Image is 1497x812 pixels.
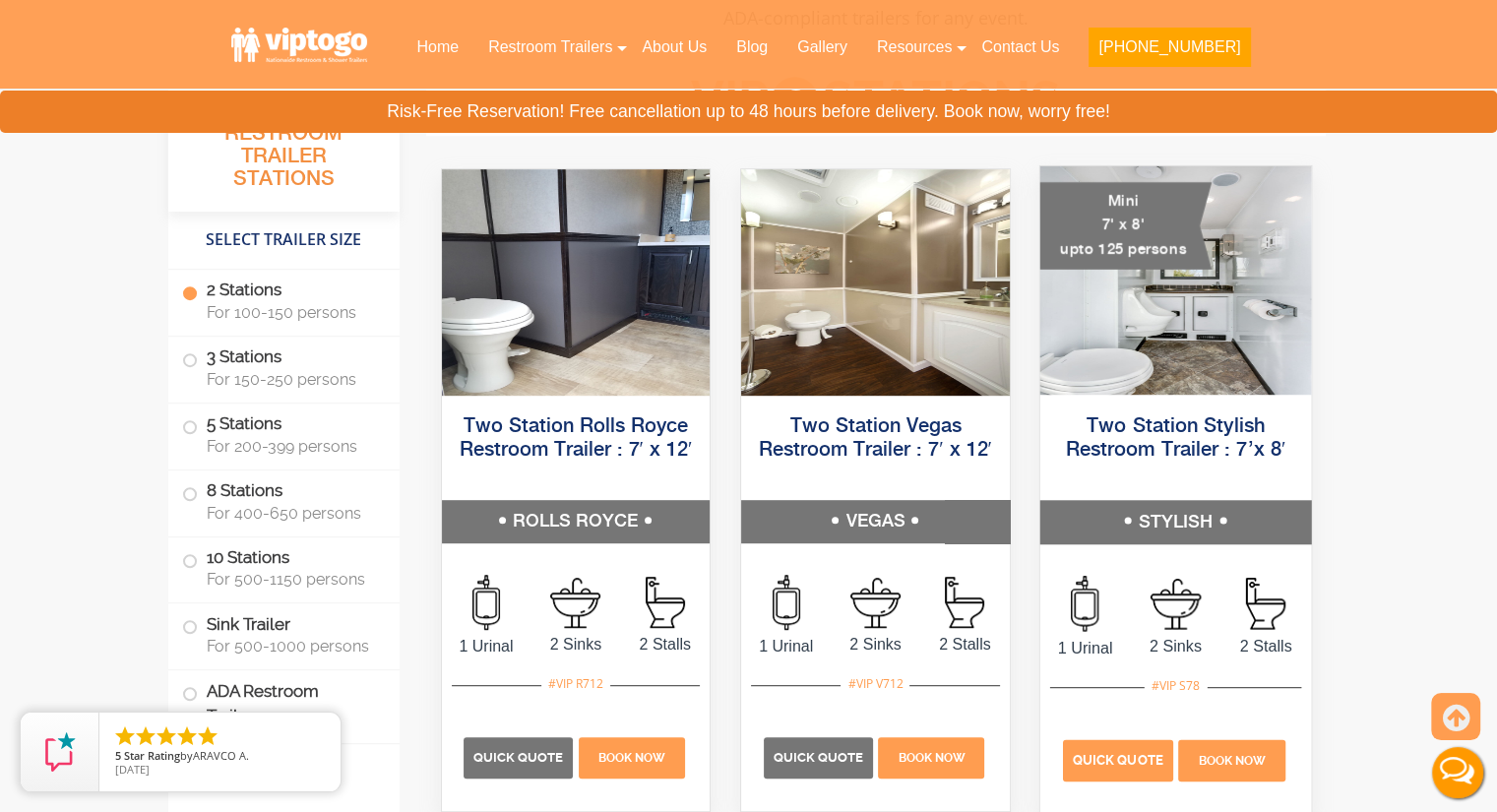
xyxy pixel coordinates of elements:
[1150,578,1201,629] img: an icon of sink
[576,748,687,765] a: Book Now
[182,670,386,737] label: ADA Restroom Trailers
[831,633,920,656] span: 2 Sinks
[113,724,137,748] li: 
[1039,636,1130,659] span: 1 Urinal
[182,404,386,465] label: 5 Stations
[134,724,157,748] li: 
[473,750,563,765] span: Quick Quote
[1176,751,1288,768] a: Book Now
[1065,415,1285,460] a: Two Station Stylish Restroom Trailer : 7’x 8′
[1039,500,1310,543] h5: STYLISH
[193,748,249,763] span: ARAVCO A.
[1130,634,1220,657] span: 2 Sinks
[124,748,180,763] span: Star Rating
[764,748,876,765] a: Quick Quote
[207,370,376,389] span: For 150-250 persons
[1039,166,1310,395] img: A mini restroom trailer with two separate stations and separate doors for males and females
[530,633,620,656] span: 2 Sinks
[115,748,121,763] span: 5
[620,633,710,656] span: 2 Stalls
[898,751,965,765] span: Book Now
[862,26,967,69] a: Resources
[550,578,600,628] img: an icon of sink
[473,26,627,69] a: Restroom Trailers
[1063,751,1176,768] a: Quick Quote
[402,26,473,69] a: Home
[207,504,376,523] span: For 400-650 persons
[207,437,376,456] span: For 200-399 persons
[1198,754,1266,768] span: Book Now
[155,724,178,748] li: 
[182,270,386,331] label: 2 Stations
[459,416,692,461] a: Two Station Rolls Royce Restroom Trailer : 7′ x 12′
[876,748,987,765] a: Book Now
[168,221,400,259] h4: Select Trailer Size
[841,671,909,697] div: #VIP V712
[168,94,400,212] h3: All Portable Restroom Trailer Stations
[627,26,721,69] a: About Us
[741,500,1010,543] h5: VEGAS
[541,671,610,697] div: #VIP R712
[207,303,376,322] span: For 100-150 persons
[1089,28,1250,67] button: [PHONE_NUMBER]
[1039,182,1211,270] div: Mini 7' x 8' upto 125 persons
[646,577,685,628] img: an icon of stall
[1073,753,1163,768] span: Quick Quote
[115,750,325,764] span: by
[1144,673,1207,699] div: #VIP S78
[207,637,376,656] span: For 500-1000 persons
[442,500,711,543] h5: ROLLS ROYCE
[1071,576,1098,632] img: an icon of urinal
[182,537,386,598] label: 10 Stations
[920,633,1010,656] span: 2 Stalls
[1220,634,1311,657] span: 2 Stalls
[196,724,219,748] li: 
[1418,733,1497,812] button: Live Chat
[442,169,711,396] img: Side view of two station restroom trailer with separate doors for males and females
[182,603,386,664] label: Sink Trailer
[442,635,531,658] span: 1 Urinal
[774,750,863,765] span: Quick Quote
[773,575,800,630] img: an icon of urinal
[759,416,992,461] a: Two Station Vegas Restroom Trailer : 7′ x 12′
[472,575,500,630] img: an icon of urinal
[175,724,199,748] li: 
[945,577,984,628] img: an icon of stall
[182,337,386,398] label: 3 Stations
[182,470,386,531] label: 8 Stations
[1246,578,1285,630] img: an icon of stall
[721,26,782,69] a: Blog
[967,26,1074,69] a: Contact Us
[1074,26,1265,79] a: [PHONE_NUMBER]
[207,570,376,589] span: For 500-1150 persons
[782,26,862,69] a: Gallery
[741,635,831,658] span: 1 Urinal
[850,578,901,628] img: an icon of sink
[40,732,80,772] img: Review Rating
[598,751,665,765] span: Book Now
[741,169,1010,396] img: Side view of two station restroom trailer with separate doors for males and females
[464,748,576,765] a: Quick Quote
[115,762,150,777] span: [DATE]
